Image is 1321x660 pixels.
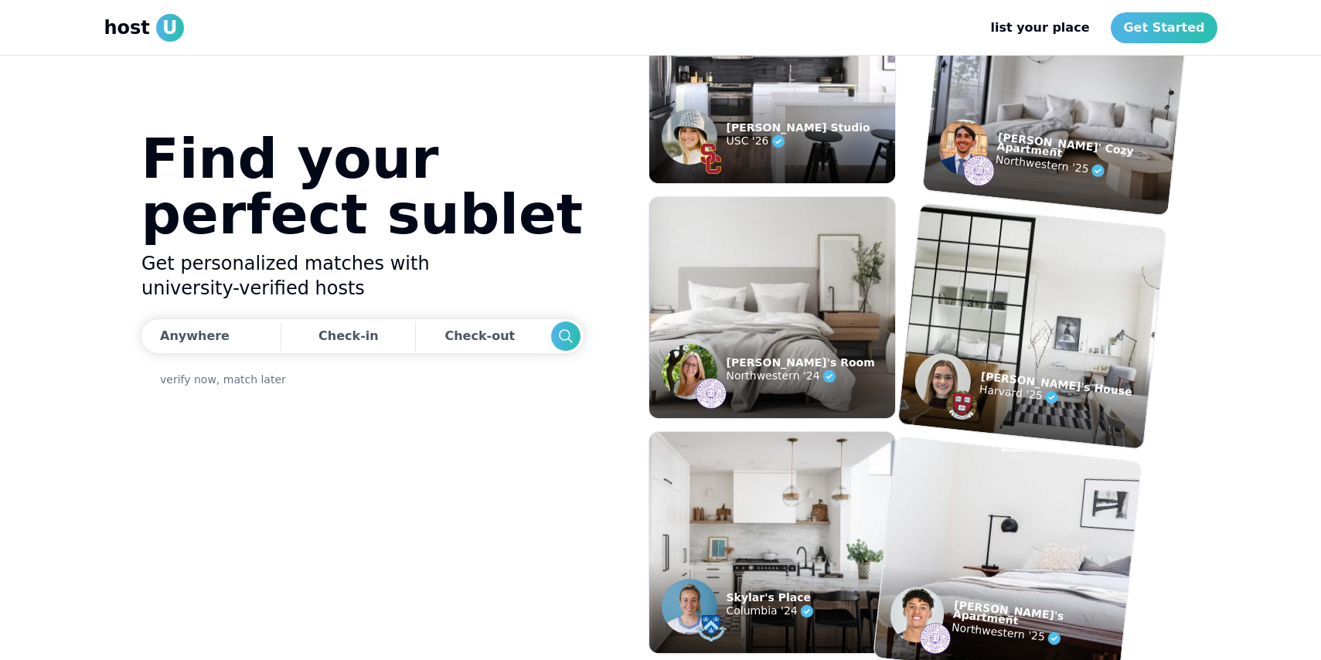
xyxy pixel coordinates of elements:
p: [PERSON_NAME]' Cozy Apartment [996,132,1173,169]
img: example listing host [696,143,727,174]
div: Check-out [444,321,521,352]
img: example listing host [918,621,952,655]
p: Northwestern '24 [727,367,875,386]
div: Anywhere [160,327,230,345]
img: example listing host [662,109,717,165]
a: Get Started [1111,12,1217,43]
img: example listing host [962,154,996,188]
p: Northwestern '25 [951,618,1123,655]
img: example listing host [662,344,717,400]
img: example listing host [937,117,990,177]
p: Skylar's Place [727,593,816,602]
h2: Get personalized matches with university-verified hosts [141,251,584,301]
p: [PERSON_NAME]'s House [980,371,1132,396]
span: host [104,15,150,40]
img: example listing [649,197,895,418]
h1: Find your perfect sublet [141,131,584,242]
img: example listing [897,203,1165,449]
p: [PERSON_NAME]'s Apartment [952,600,1125,636]
img: example listing host [912,351,973,412]
img: example listing host [887,584,946,645]
img: example listing host [662,579,717,634]
img: example listing [649,432,895,653]
p: Columbia '24 [727,602,816,621]
p: USC '26 [727,132,870,151]
nav: Main [978,12,1217,43]
p: Harvard '25 [978,380,1131,414]
button: Anywhere [141,319,277,353]
div: Dates trigger [141,319,584,353]
span: U [156,14,184,42]
button: Search [550,321,580,351]
a: list your place [978,12,1101,43]
img: example listing host [945,388,979,422]
p: Northwestern '25 [994,151,1171,188]
p: [PERSON_NAME]'s Room [727,358,875,367]
p: [PERSON_NAME] Studio [727,123,870,132]
a: hostU [104,14,184,42]
img: example listing host [696,378,727,409]
img: example listing host [696,613,727,644]
a: verify now, match later [160,372,286,387]
div: Check-in [318,321,379,352]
